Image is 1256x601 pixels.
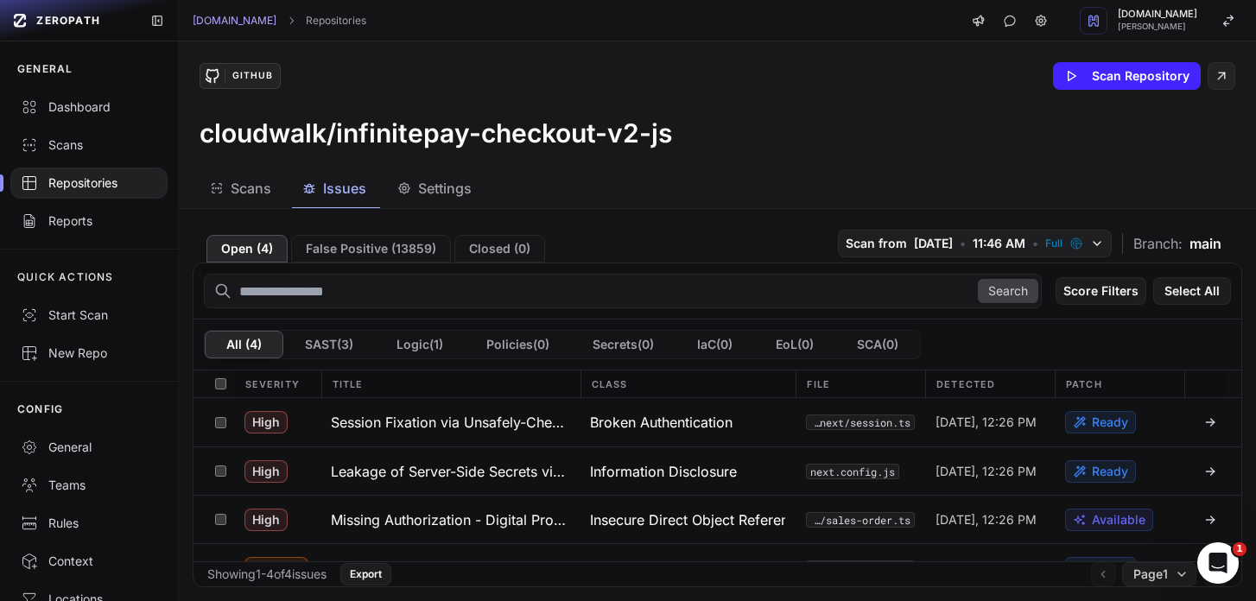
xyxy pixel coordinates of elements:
[936,414,1037,431] span: [DATE], 12:26 PM
[754,331,835,358] button: EoL(0)
[1118,9,1197,19] span: [DOMAIN_NAME]
[590,558,737,579] span: Information Disclosure
[936,511,1037,528] span: [DATE], 12:26 PM
[1092,560,1128,577] span: Ready
[235,370,321,397] div: Severity
[960,235,966,252] span: •
[806,512,915,528] button: src/features/Register/service/legacy/sales-order.ts
[21,515,157,532] div: Rules
[846,235,907,252] span: Scan from
[1053,62,1201,90] button: Scan Repository
[193,398,1241,446] div: High Session Fixation via Unsafely-Checked Cookie Broken Authentication src/utils/middlewares/nex...
[375,331,465,358] button: Logic(1)
[936,560,1037,577] span: [DATE], 12:26 PM
[835,331,920,358] button: SCA(0)
[331,461,569,482] h3: Leakage of Server-Side Secrets via next.config.js env
[320,544,580,592] button: Session Cookie Accessible to JavaScript
[193,14,276,28] a: [DOMAIN_NAME]
[1055,370,1184,397] div: Patch
[806,414,915,430] button: src/utils/middlewares/next/session.ts
[1189,233,1221,254] span: main
[21,174,157,192] div: Repositories
[1032,235,1038,252] span: •
[320,398,580,446] button: Session Fixation via Unsafely-Checked Cookie
[17,62,73,76] p: GENERAL
[206,235,288,263] button: Open (4)
[323,178,366,199] span: Issues
[244,460,288,483] span: High
[205,331,283,358] button: All (4)
[21,553,157,570] div: Context
[283,331,375,358] button: SAST(3)
[973,235,1025,252] span: 11:46 AM
[285,15,297,27] svg: chevron right,
[331,558,569,579] h3: Session Cookie Accessible to JavaScript
[21,307,157,324] div: Start Scan
[1092,511,1145,528] span: Available
[838,230,1112,257] button: Scan from [DATE] • 11:46 AM • Full
[17,270,114,284] p: QUICK ACTIONS
[21,345,157,362] div: New Repo
[465,331,571,358] button: Policies(0)
[590,412,733,433] span: Broken Authentication
[193,14,366,28] nav: breadcrumb
[914,235,953,252] span: [DATE]
[320,496,580,543] button: Missing Authorization - Digital Product Orders
[306,14,366,28] a: Repositories
[590,461,737,482] span: Information Disclosure
[590,509,785,530] span: Insecure Direct Object Reference (IDOR)
[936,463,1037,480] span: [DATE], 12:26 PM
[17,402,63,416] p: CONFIG
[244,509,288,531] span: High
[36,14,100,28] span: ZEROPATH
[207,566,327,583] div: Showing 1 - 4 of 4 issues
[978,279,1038,303] button: Search
[244,557,308,579] span: Medium
[1056,277,1146,305] button: Score Filters
[200,117,672,149] h3: cloudwalk/infinitepay-checkout-v2-js
[225,68,280,84] div: GitHub
[340,563,391,585] button: Export
[1233,542,1246,556] span: 1
[7,7,136,35] a: ZEROPATH
[1153,277,1231,305] button: Select All
[193,446,1241,495] div: High Leakage of Server-Side Secrets via next.config.js env Information Disclosure next.config.js ...
[21,136,157,154] div: Scans
[291,235,451,263] button: False Positive (13859)
[331,412,569,433] h3: Session Fixation via Unsafely-Checked Cookie
[1122,562,1196,586] button: Page1
[925,370,1055,397] div: Detected
[1197,542,1239,584] iframe: Intercom live chat
[320,447,580,495] button: Leakage of Server-Side Secrets via next.config.js env
[580,370,796,397] div: Class
[21,439,157,456] div: General
[321,370,580,397] div: Title
[796,370,925,397] div: File
[1118,22,1197,31] span: [PERSON_NAME]
[244,411,288,433] span: High
[1092,414,1128,431] span: Ready
[454,235,545,263] button: Closed (0)
[193,543,1241,592] div: Medium Session Cookie Accessible to JavaScript Information Disclosure src/utils/store/session/aut...
[676,331,754,358] button: IaC(0)
[1045,237,1063,250] span: Full
[21,477,157,494] div: Teams
[21,212,157,230] div: Reports
[1133,566,1168,583] span: Page 1
[21,98,157,116] div: Dashboard
[571,331,676,358] button: Secrets(0)
[806,464,899,479] code: next.config.js
[1092,463,1128,480] span: Ready
[193,495,1241,543] div: High Missing Authorization - Digital Product Orders Insecure Direct Object Reference (IDOR) src/f...
[806,560,915,576] button: src/utils/store/session/auth-token.ts
[418,178,472,199] span: Settings
[331,509,569,530] h3: Missing Authorization - Digital Product Orders
[231,178,271,199] span: Scans
[1133,233,1183,254] span: Branch:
